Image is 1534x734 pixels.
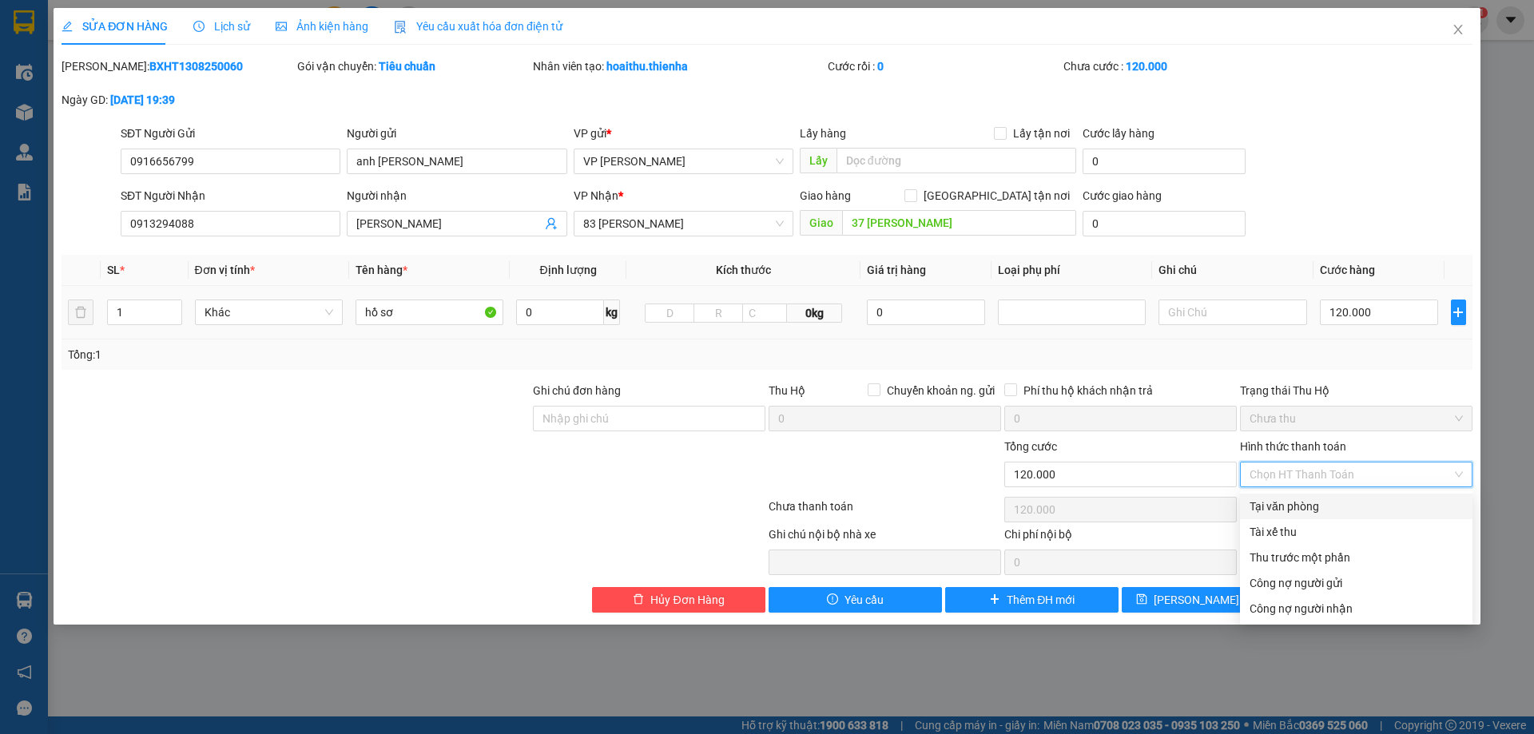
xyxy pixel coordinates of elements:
div: VP gửi [574,125,793,142]
div: Tổng: 1 [68,346,592,363]
input: C [742,304,787,323]
span: Giao [800,210,842,236]
span: edit [62,21,73,32]
span: Giao hàng [800,189,851,202]
span: Lấy [800,148,837,173]
span: Định lượng [539,264,596,276]
span: delete [633,593,644,606]
button: Close [1436,8,1480,53]
span: Tên hàng [356,264,407,276]
input: Cước lấy hàng [1083,149,1246,174]
button: exclamation-circleYêu cầu [769,587,942,613]
span: SỬA ĐƠN HÀNG [62,20,168,33]
div: Tài xế thu [1250,523,1463,541]
input: VD: Bàn, Ghế [356,300,503,325]
span: Lấy tận nơi [1007,125,1076,142]
span: Chưa thu [1250,407,1463,430]
div: SĐT Người Gửi [121,125,340,142]
span: Chuyển khoản ng. gửi [880,382,1001,399]
div: SĐT Người Nhận [121,187,340,204]
div: Tại văn phòng [1250,498,1463,515]
div: Chưa thanh toán [767,498,1003,526]
span: Thêm ĐH mới [1007,591,1075,609]
div: [PERSON_NAME]: [62,58,294,75]
span: VP Nhận [574,189,618,202]
b: [DATE] 19:39 [110,93,175,106]
span: Lịch sử [193,20,250,33]
span: plus [1452,306,1465,319]
b: 0 [877,60,884,73]
label: Hình thức thanh toán [1240,440,1346,453]
b: BXHT1308250060 [149,60,243,73]
span: Thu Hộ [769,384,805,397]
span: exclamation-circle [827,593,838,606]
span: Ảnh kiện hàng [276,20,368,33]
button: delete [68,300,93,325]
label: Ghi chú đơn hàng [533,384,621,397]
div: Trạng thái Thu Hộ [1240,382,1472,399]
span: close [1452,23,1464,36]
th: Ghi chú [1152,255,1313,286]
span: Chọn HT Thanh Toán [1250,462,1463,486]
span: Giá trị hàng [867,264,926,276]
span: Yêu cầu [844,591,884,609]
div: Chưa cước : [1063,58,1296,75]
button: plusThêm ĐH mới [945,587,1119,613]
div: Ghi chú nội bộ nhà xe [769,526,1001,550]
div: Chi phí nội bộ [1004,526,1237,550]
div: Thu trước một phần [1250,549,1463,566]
input: Dọc đường [837,148,1076,173]
b: 120.000 [1126,60,1167,73]
label: Cước lấy hàng [1083,127,1154,140]
input: Cước giao hàng [1083,211,1246,236]
span: SL [107,264,120,276]
div: Người nhận [347,187,566,204]
div: Cước gửi hàng sẽ được ghi vào công nợ của người nhận [1240,596,1472,621]
div: Cước gửi hàng sẽ được ghi vào công nợ của người gửi [1240,570,1472,596]
span: Cước hàng [1320,264,1375,276]
div: Nhân viên tạo: [533,58,825,75]
label: Cước giao hàng [1083,189,1162,202]
th: Loại phụ phí [992,255,1152,286]
span: Kích thước [716,264,771,276]
div: Người gửi [347,125,566,142]
button: save[PERSON_NAME] thay đổi [1122,587,1295,613]
span: [PERSON_NAME] thay đổi [1154,591,1282,609]
span: Yêu cầu xuất hóa đơn điện tử [394,20,562,33]
input: Ghi chú đơn hàng [533,406,765,431]
span: Lấy hàng [800,127,846,140]
div: Công nợ người nhận [1250,600,1463,617]
input: Ghi Chú [1158,300,1306,325]
span: kg [604,300,620,325]
span: picture [276,21,287,32]
span: plus [989,593,1000,606]
input: R [693,304,743,323]
span: save [1136,593,1147,606]
span: user-add [545,217,558,230]
span: Khác [205,300,333,324]
span: Tổng cước [1004,440,1057,453]
input: D [645,304,694,323]
div: Cước rồi : [828,58,1060,75]
span: Phí thu hộ khách nhận trả [1017,382,1159,399]
div: Công nợ người gửi [1250,574,1463,592]
img: icon [394,21,407,34]
span: Đơn vị tính [195,264,255,276]
button: deleteHủy Đơn Hàng [592,587,765,613]
span: clock-circle [193,21,205,32]
div: Ngày GD: [62,91,294,109]
span: Hủy Đơn Hàng [650,591,724,609]
span: VP Hà Tĩnh [583,149,784,173]
span: 83 Nguyễn Hoàng [583,212,784,236]
div: Gói vận chuyển: [297,58,530,75]
span: 0kg [787,304,841,323]
b: hoaithu.thienha [606,60,688,73]
span: [GEOGRAPHIC_DATA] tận nơi [917,187,1076,204]
b: Tiêu chuẩn [379,60,435,73]
button: plus [1451,300,1466,325]
input: Dọc đường [842,210,1076,236]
